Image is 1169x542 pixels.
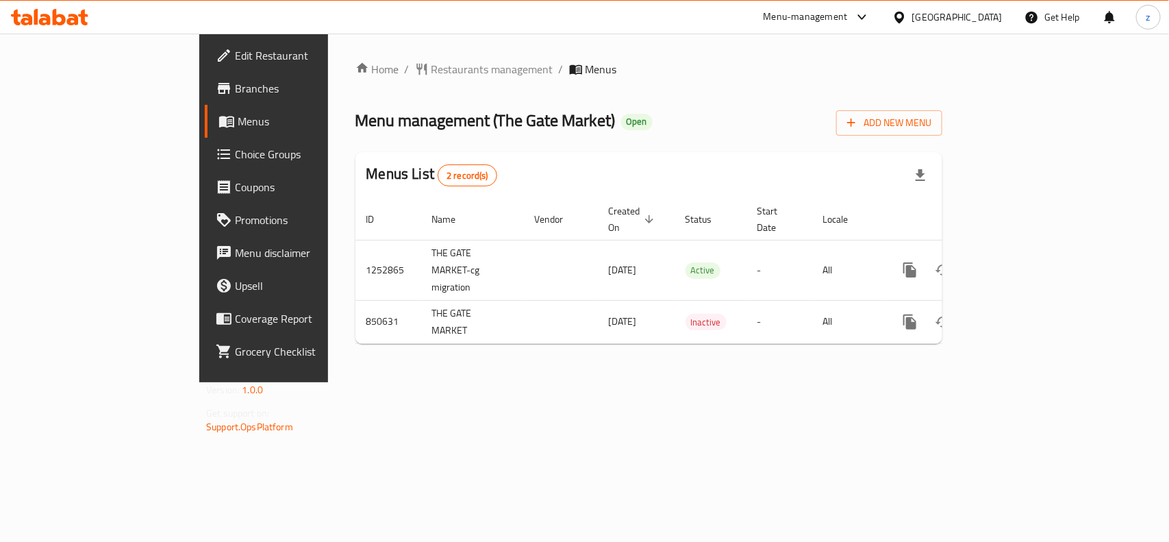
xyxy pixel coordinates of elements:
div: Total records count [438,164,497,186]
a: Coverage Report [205,302,394,335]
span: Get support on: [206,404,269,422]
div: Active [686,262,720,279]
span: ID [366,211,392,227]
span: Upsell [235,278,384,294]
span: 2 record(s) [438,169,496,182]
span: Branches [235,80,384,97]
span: Name [432,211,474,227]
span: z [1146,10,1151,25]
span: Grocery Checklist [235,343,384,360]
span: Active [686,262,720,278]
li: / [559,61,564,77]
span: Choice Groups [235,146,384,162]
a: Edit Restaurant [205,39,394,72]
h2: Menus List [366,164,497,186]
td: THE GATE MARKET [421,300,524,343]
div: Menu-management [764,9,848,25]
a: Menus [205,105,394,138]
span: Add New Menu [847,114,931,132]
span: [DATE] [609,312,637,330]
span: Coupons [235,179,384,195]
td: - [746,300,812,343]
td: - [746,240,812,300]
button: Change Status [927,306,959,338]
nav: breadcrumb [355,61,942,77]
span: Menus [586,61,617,77]
span: 1.0.0 [242,381,263,399]
div: Open [621,114,653,130]
table: enhanced table [355,199,1036,344]
span: Open [621,116,653,127]
span: Coverage Report [235,310,384,327]
span: Edit Restaurant [235,47,384,64]
div: Export file [904,159,937,192]
span: [DATE] [609,261,637,279]
button: more [894,306,927,338]
a: Upsell [205,269,394,302]
a: Branches [205,72,394,105]
span: Restaurants management [431,61,553,77]
span: Version: [206,381,240,399]
td: All [812,240,883,300]
button: Add New Menu [836,110,942,136]
span: Created On [609,203,658,236]
a: Support.OpsPlatform [206,418,293,436]
span: Promotions [235,212,384,228]
span: Locale [823,211,866,227]
span: Status [686,211,730,227]
a: Grocery Checklist [205,335,394,368]
a: Promotions [205,204,394,236]
a: Coupons [205,171,394,204]
span: Menu management ( The Gate Market ) [355,105,616,136]
a: Choice Groups [205,138,394,171]
span: Menus [238,113,384,130]
div: [GEOGRAPHIC_DATA] [912,10,1003,25]
button: more [894,254,927,286]
span: Start Date [757,203,796,236]
span: Inactive [686,315,727,330]
th: Actions [883,199,1036,241]
a: Restaurants management [415,61,553,77]
span: Vendor [535,211,581,227]
li: / [405,61,410,77]
span: Menu disclaimer [235,245,384,261]
td: THE GATE MARKET-cg migration [421,240,524,300]
td: All [812,300,883,343]
a: Menu disclaimer [205,236,394,269]
button: Change Status [927,254,959,286]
